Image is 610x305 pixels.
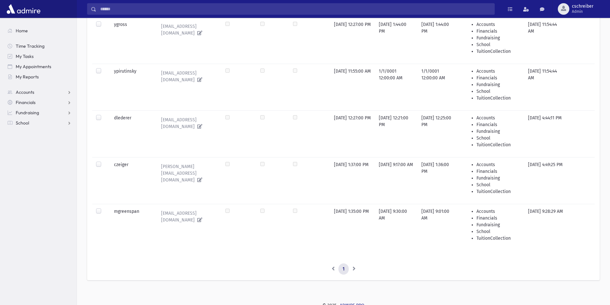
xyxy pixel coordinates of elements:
td: [DATE] 12:21:00 PM [375,110,418,157]
td: [DATE] 12:27:00 PM [330,17,375,64]
td: czeiger [110,157,152,204]
li: Financials [476,28,520,35]
img: AdmirePro [5,3,42,15]
a: Fundraising [3,108,77,118]
li: Accounts [476,68,520,75]
span: Time Tracking [16,43,45,49]
li: Accounts [476,115,520,121]
td: [DATE] 4:44:11 PM [524,110,567,157]
li: Accounts [476,161,520,168]
li: Fundraising [476,81,520,88]
a: [EMAIL_ADDRESS][DOMAIN_NAME] [156,68,218,85]
li: School [476,88,520,95]
li: Financials [476,215,520,221]
input: Search [96,3,494,15]
td: [DATE] 1:44:00 PM [375,17,418,64]
td: [DATE] 11:55:00 AM [330,64,375,110]
span: School [16,120,29,126]
li: Financials [476,168,520,175]
a: 1 [338,263,349,275]
li: Financials [476,121,520,128]
td: 1/1/0001 12:00:00 AM [418,64,460,110]
a: Financials [3,97,77,108]
li: TuitionCollection [476,188,520,195]
td: [DATE] 1:37:00 PM [330,157,375,204]
td: ygross [110,17,152,64]
span: Financials [16,100,36,105]
a: School [3,118,77,128]
li: Fundraising [476,128,520,135]
span: Accounts [16,89,34,95]
li: School [476,181,520,188]
td: [DATE] 1:44:00 PM [418,17,460,64]
td: mgreenspan [110,204,152,251]
a: My Tasks [3,51,77,61]
a: My Reports [3,72,77,82]
li: School [476,228,520,235]
a: [EMAIL_ADDRESS][DOMAIN_NAME] [156,21,218,38]
li: Accounts [476,21,520,28]
span: My Tasks [16,53,34,59]
a: Time Tracking [3,41,77,51]
td: [DATE] 9:17:00 AM [375,157,418,204]
span: Fundraising [16,110,39,116]
a: Home [3,26,77,36]
li: School [476,135,520,141]
li: TuitionCollection [476,48,520,55]
span: My Reports [16,74,39,80]
a: My Appointments [3,61,77,72]
li: TuitionCollection [476,141,520,148]
span: My Appointments [16,64,51,69]
li: Fundraising [476,175,520,181]
span: Admin [572,9,593,14]
td: [DATE] 12:27:00 PM [330,110,375,157]
a: [EMAIL_ADDRESS][DOMAIN_NAME] [156,115,218,132]
li: School [476,41,520,48]
span: cschreiber [572,4,593,9]
td: [DATE] 11:54:44 AM [524,64,567,110]
li: Fundraising [476,35,520,41]
td: [DATE] 9:30:00 AM [375,204,418,251]
td: [DATE] 4:49:25 PM [524,157,567,204]
li: Accounts [476,208,520,215]
td: 1/1/0001 12:00:00 AM [375,64,418,110]
li: Fundraising [476,221,520,228]
td: [DATE] 11:54:44 AM [524,17,567,64]
a: [PERSON_NAME][EMAIL_ADDRESS][DOMAIN_NAME] [156,161,218,185]
li: Financials [476,75,520,81]
li: TuitionCollection [476,235,520,242]
td: ypirutinsky [110,64,152,110]
a: Accounts [3,87,77,97]
a: [EMAIL_ADDRESS][DOMAIN_NAME] [156,208,218,225]
td: [DATE] 9:28:29 AM [524,204,567,251]
td: [DATE] 1:35:00 PM [330,204,375,251]
td: [DATE] 12:25:00 PM [418,110,460,157]
span: Home [16,28,28,34]
li: TuitionCollection [476,95,520,101]
td: [DATE] 9:01:00 AM [418,204,460,251]
td: dlederer [110,110,152,157]
td: [DATE] 1:36:00 PM [418,157,460,204]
